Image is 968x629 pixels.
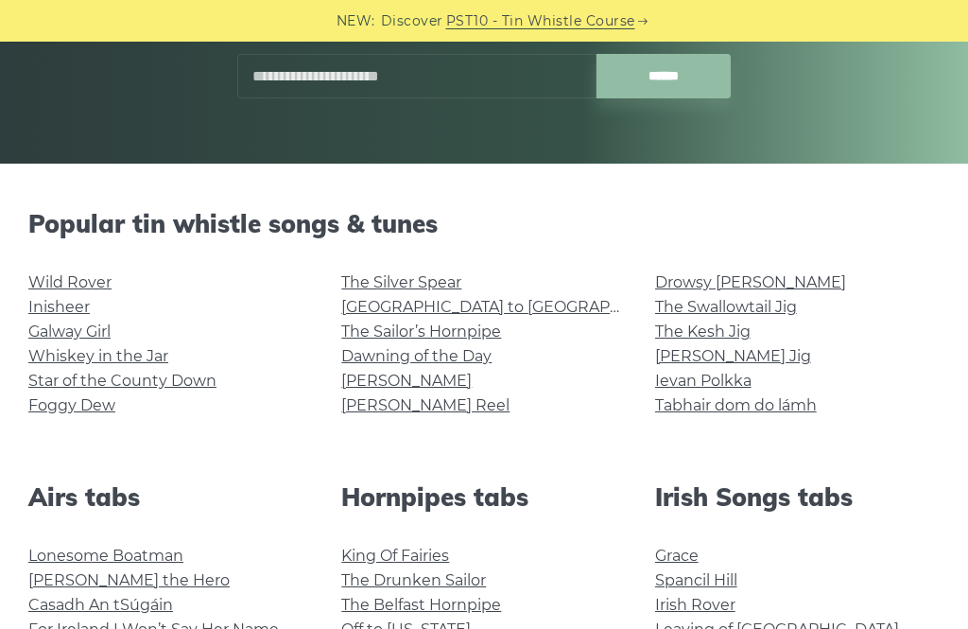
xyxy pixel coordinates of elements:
a: The Sailor’s Hornpipe [341,323,501,341]
a: Wild Rover [28,273,112,291]
a: [PERSON_NAME] Jig [655,347,811,365]
a: Lonesome Boatman [28,547,183,565]
a: Inisheer [28,298,90,316]
a: The Kesh Jig [655,323,751,341]
a: The Drunken Sailor [341,571,486,589]
h2: Airs tabs [28,482,313,512]
span: NEW: [337,10,375,32]
a: [PERSON_NAME] [341,372,472,390]
a: Whiskey in the Jar [28,347,168,365]
a: [GEOGRAPHIC_DATA] to [GEOGRAPHIC_DATA] [341,298,690,316]
a: Drowsy [PERSON_NAME] [655,273,846,291]
h2: Hornpipes tabs [341,482,626,512]
h2: Irish Songs tabs [655,482,940,512]
a: PST10 - Tin Whistle Course [446,10,635,32]
a: Grace [655,547,699,565]
span: Discover [381,10,443,32]
a: Galway Girl [28,323,111,341]
a: King Of Fairies [341,547,449,565]
a: [PERSON_NAME] the Hero [28,571,230,589]
a: Dawning of the Day [341,347,492,365]
a: The Swallowtail Jig [655,298,797,316]
a: Tabhair dom do lámh [655,396,817,414]
a: The Belfast Hornpipe [341,596,501,614]
a: Irish Rover [655,596,735,614]
a: [PERSON_NAME] Reel [341,396,510,414]
a: Spancil Hill [655,571,737,589]
a: Foggy Dew [28,396,115,414]
a: Ievan Polkka [655,372,752,390]
a: The Silver Spear [341,273,461,291]
h2: Popular tin whistle songs & tunes [28,209,940,238]
a: Casadh An tSúgáin [28,596,173,614]
a: Star of the County Down [28,372,216,390]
